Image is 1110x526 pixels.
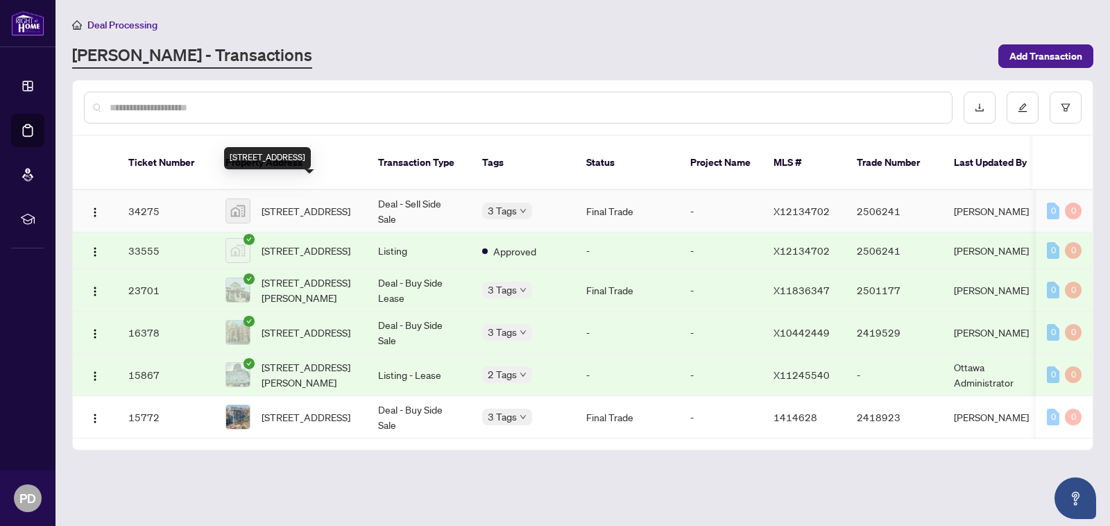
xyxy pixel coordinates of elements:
div: 0 [1065,203,1082,219]
th: MLS # [762,136,846,190]
td: - [679,354,762,396]
span: 1414628 [774,411,817,423]
span: Approved [493,244,536,259]
td: 2419529 [846,312,943,354]
button: download [964,92,996,124]
td: 2506241 [846,232,943,269]
div: 0 [1047,242,1059,259]
td: Deal - Buy Side Sale [367,312,471,354]
button: filter [1050,92,1082,124]
img: Logo [89,246,101,257]
button: Logo [84,321,106,343]
div: 0 [1065,242,1082,259]
span: down [520,371,527,378]
td: Final Trade [575,190,679,232]
span: edit [1018,103,1027,112]
span: PD [19,489,36,508]
div: 0 [1047,324,1059,341]
td: - [679,396,762,439]
span: filter [1061,103,1070,112]
span: check-circle [244,234,255,245]
img: thumbnail-img [226,363,250,387]
div: 0 [1047,366,1059,383]
a: [PERSON_NAME] - Transactions [72,44,312,69]
td: Final Trade [575,269,679,312]
span: Deal Processing [87,19,157,31]
div: 0 [1065,324,1082,341]
img: thumbnail-img [226,321,250,344]
span: [STREET_ADDRESS] [262,203,350,219]
th: Status [575,136,679,190]
img: logo [11,10,44,36]
span: [STREET_ADDRESS] [262,243,350,258]
td: 33555 [117,232,214,269]
td: 23701 [117,269,214,312]
span: X11245540 [774,368,830,381]
td: Listing [367,232,471,269]
th: Ticket Number [117,136,214,190]
th: Property Address [214,136,367,190]
span: Add Transaction [1009,45,1082,67]
th: Transaction Type [367,136,471,190]
img: Logo [89,413,101,424]
span: home [72,20,82,30]
td: [PERSON_NAME] [943,269,1047,312]
img: Logo [89,207,101,218]
td: - [679,312,762,354]
td: - [575,354,679,396]
div: 0 [1065,282,1082,298]
th: Tags [471,136,575,190]
td: 34275 [117,190,214,232]
div: [STREET_ADDRESS] [224,147,311,169]
span: 2 Tags [488,366,517,382]
img: Logo [89,328,101,339]
span: down [520,414,527,421]
span: X10442449 [774,326,830,339]
img: thumbnail-img [226,405,250,429]
img: Logo [89,371,101,382]
span: X12134702 [774,244,830,257]
td: 15772 [117,396,214,439]
th: Trade Number [846,136,943,190]
td: [PERSON_NAME] [943,312,1047,354]
td: - [575,312,679,354]
th: Project Name [679,136,762,190]
button: Add Transaction [998,44,1093,68]
div: 0 [1065,366,1082,383]
span: [STREET_ADDRESS] [262,325,350,340]
img: thumbnail-img [226,239,250,262]
span: [STREET_ADDRESS] [262,409,350,425]
th: Last Updated By [943,136,1047,190]
td: Ottawa Administrator [943,354,1047,396]
div: 0 [1047,203,1059,219]
span: X11836347 [774,284,830,296]
span: down [520,287,527,294]
td: - [679,190,762,232]
td: - [679,269,762,312]
img: thumbnail-img [226,199,250,223]
td: - [679,232,762,269]
td: Deal - Sell Side Sale [367,190,471,232]
div: 0 [1047,409,1059,425]
span: 3 Tags [488,324,517,340]
button: Logo [84,200,106,222]
td: 2501177 [846,269,943,312]
td: Listing - Lease [367,354,471,396]
button: Logo [84,406,106,428]
td: [PERSON_NAME] [943,396,1047,439]
span: [STREET_ADDRESS][PERSON_NAME] [262,275,356,305]
td: Deal - Buy Side Sale [367,396,471,439]
button: Open asap [1054,477,1096,519]
img: Logo [89,286,101,297]
td: - [846,354,943,396]
span: check-circle [244,273,255,285]
div: 0 [1065,409,1082,425]
span: 3 Tags [488,282,517,298]
div: 0 [1047,282,1059,298]
td: Final Trade [575,396,679,439]
span: 3 Tags [488,409,517,425]
td: 16378 [117,312,214,354]
td: Deal - Buy Side Lease [367,269,471,312]
span: download [975,103,984,112]
td: 2506241 [846,190,943,232]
